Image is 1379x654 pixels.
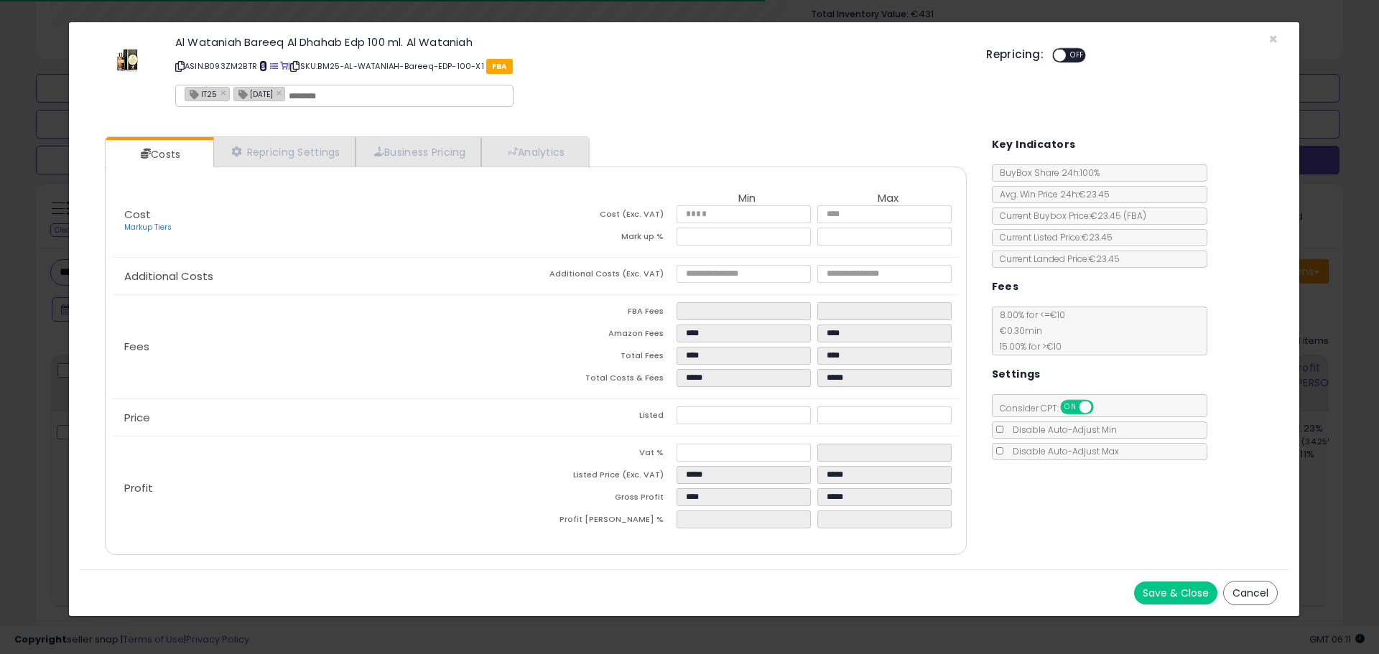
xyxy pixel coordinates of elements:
[536,406,677,429] td: Listed
[993,210,1146,222] span: Current Buybox Price:
[1134,581,1217,604] button: Save & Close
[992,136,1076,154] h5: Key Indicators
[536,444,677,466] td: Vat %
[486,59,513,74] span: FBA
[113,271,536,282] p: Additional Costs
[986,49,1044,60] h5: Repricing:
[993,231,1113,243] span: Current Listed Price: €23.45
[536,265,677,287] td: Additional Costs (Exc. VAT)
[817,192,958,205] th: Max
[1268,29,1278,50] span: ×
[993,402,1113,414] span: Consider CPT:
[1223,581,1278,605] button: Cancel
[1062,401,1079,414] span: ON
[993,309,1065,352] span: 8.00 % for <= €10
[185,88,217,100] span: IT25
[106,37,149,80] img: 41A9eXNqAOL._SL60_.jpg
[481,137,588,167] a: Analytics
[106,140,212,169] a: Costs
[1066,50,1089,62] span: OFF
[536,324,677,347] td: Amazon Fees
[234,88,273,100] span: [DATE]
[536,369,677,391] td: Total Costs & Fees
[536,228,677,250] td: Mark up %
[536,510,677,533] td: Profit [PERSON_NAME] %
[113,341,536,352] p: Fees
[993,167,1100,179] span: BuyBox Share 24h: 100%
[175,37,965,47] h3: Al Wataniah Bareeq Al Dhahab Edp 100 ml. Al Wataniah
[113,482,536,494] p: Profit
[993,253,1120,265] span: Current Landed Price: €23.45
[677,192,817,205] th: Min
[536,347,677,369] td: Total Fees
[1091,401,1114,414] span: OFF
[993,340,1062,352] span: 15.00 % for > €10
[1123,210,1146,222] span: ( FBA )
[993,324,1042,337] span: €0.30 min
[1090,210,1146,222] span: €23.45
[124,222,172,233] a: Markup Tiers
[992,365,1041,383] h5: Settings
[270,60,278,72] a: All offer listings
[280,60,288,72] a: Your listing only
[536,302,677,324] td: FBA Fees
[356,137,481,167] a: Business Pricing
[175,55,965,78] p: ASIN: B093ZM2BTR | SKU: BM25-AL-WATANIAH-Bareeq-EDP-100-X1
[259,60,267,72] a: BuyBox page
[1006,424,1117,436] span: Disable Auto-Adjust Min
[220,86,229,99] a: ×
[113,209,536,233] p: Cost
[1006,445,1119,457] span: Disable Auto-Adjust Max
[536,488,677,510] td: Gross Profit
[277,86,285,99] a: ×
[536,466,677,488] td: Listed Price (Exc. VAT)
[113,412,536,424] p: Price
[536,205,677,228] td: Cost (Exc. VAT)
[993,188,1110,200] span: Avg. Win Price 24h: €23.45
[213,137,356,167] a: Repricing Settings
[992,278,1019,296] h5: Fees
